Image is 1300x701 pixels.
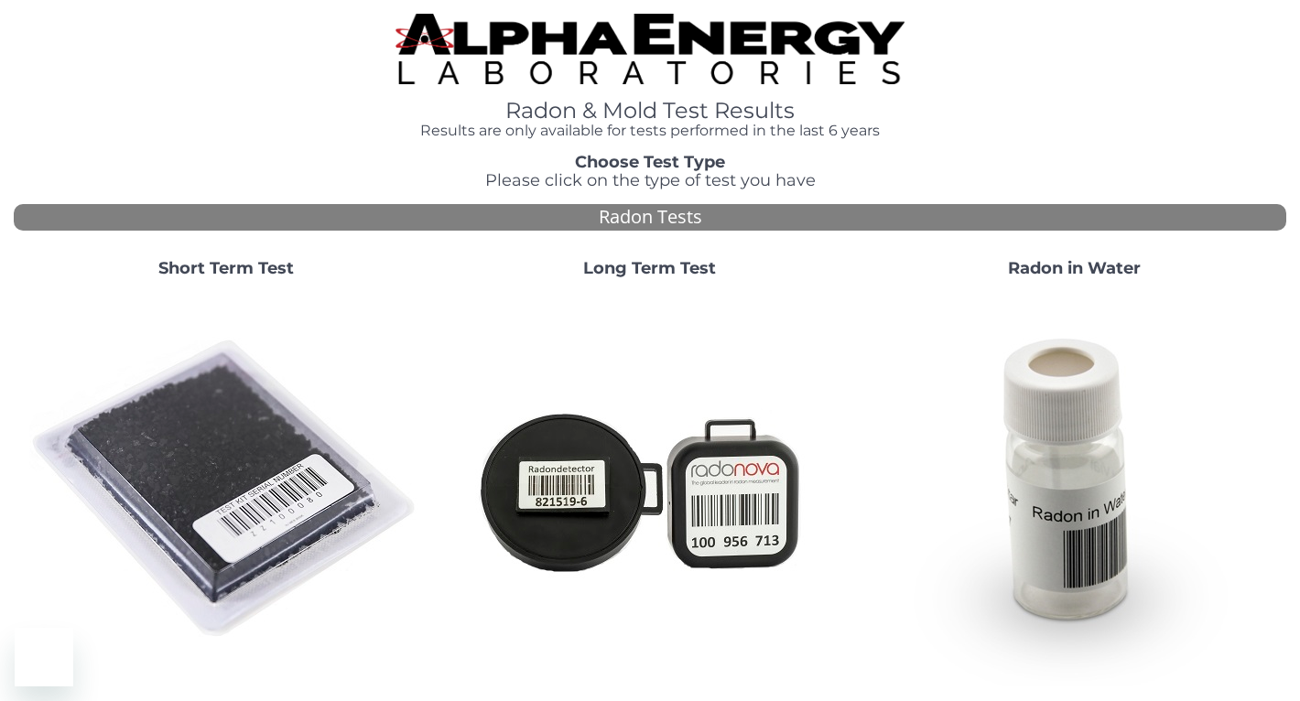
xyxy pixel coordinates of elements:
img: ShortTerm.jpg [29,293,423,686]
span: Please click on the type of test you have [485,170,816,190]
div: Radon Tests [14,204,1286,231]
iframe: Button to launch messaging window [15,628,73,686]
strong: Long Term Test [583,258,716,278]
h4: Results are only available for tests performed in the last 6 years [395,123,905,139]
strong: Choose Test Type [575,152,725,172]
h1: Radon & Mold Test Results [395,99,905,123]
img: TightCrop.jpg [395,14,905,84]
strong: Short Term Test [158,258,294,278]
img: Radtrak2vsRadtrak3.jpg [453,293,847,686]
img: RadoninWater.jpg [877,293,1271,686]
strong: Radon in Water [1008,258,1141,278]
